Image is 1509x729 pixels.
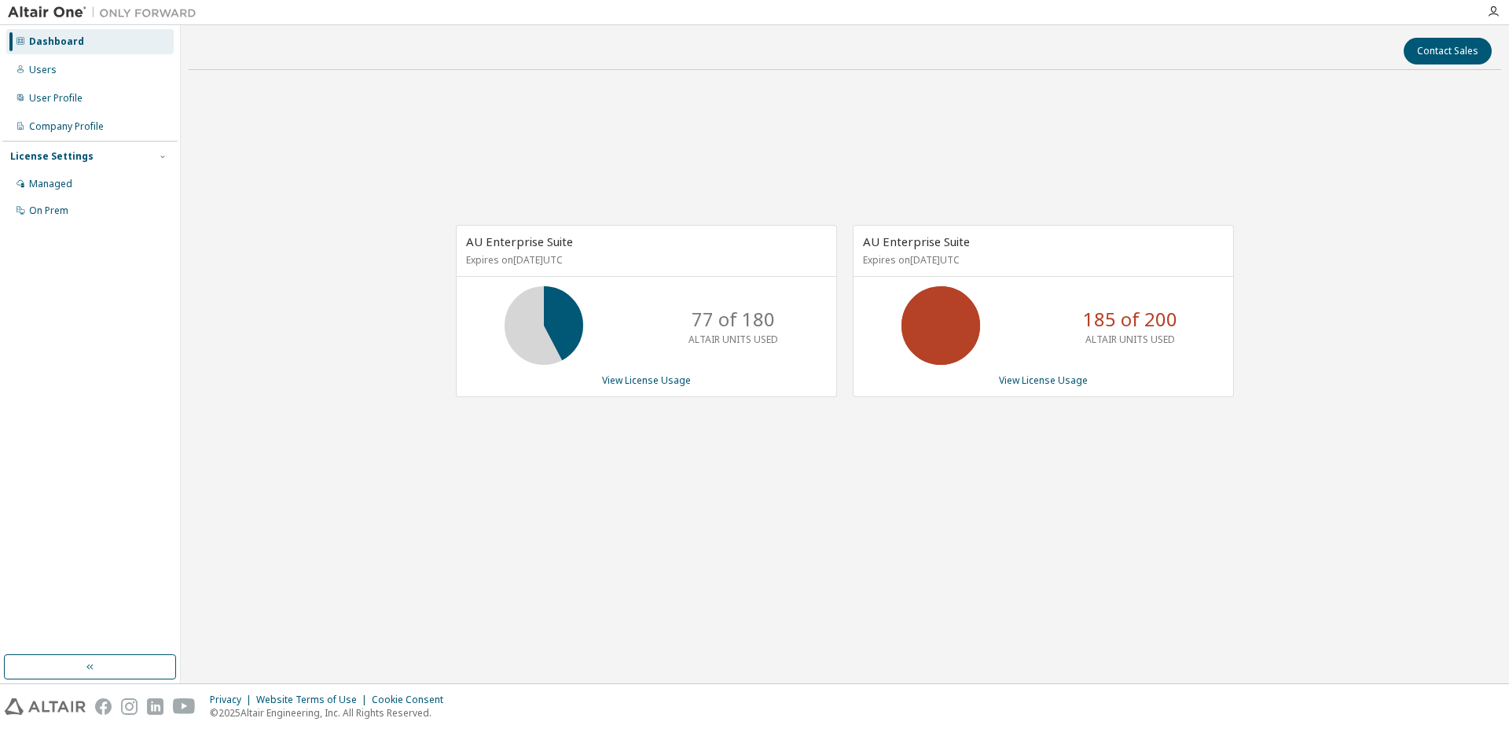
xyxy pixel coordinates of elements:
[692,306,775,333] p: 77 of 180
[29,120,104,133] div: Company Profile
[210,694,256,706] div: Privacy
[466,234,573,249] span: AU Enterprise Suite
[863,253,1220,267] p: Expires on [DATE] UTC
[1083,306,1177,333] p: 185 of 200
[1085,333,1175,346] p: ALTAIR UNITS USED
[173,698,196,715] img: youtube.svg
[688,333,778,346] p: ALTAIR UNITS USED
[147,698,163,715] img: linkedin.svg
[29,204,68,217] div: On Prem
[466,253,823,267] p: Expires on [DATE] UTC
[999,374,1088,387] a: View License Usage
[10,150,94,163] div: License Settings
[29,178,72,190] div: Managed
[602,374,691,387] a: View License Usage
[29,64,57,76] div: Users
[29,92,83,105] div: User Profile
[256,694,372,706] div: Website Terms of Use
[5,698,86,715] img: altair_logo.svg
[8,5,204,20] img: Altair One
[121,698,138,715] img: instagram.svg
[372,694,453,706] div: Cookie Consent
[863,234,970,249] span: AU Enterprise Suite
[1404,38,1492,64] button: Contact Sales
[29,35,84,48] div: Dashboard
[210,706,453,720] p: © 2025 Altair Engineering, Inc. All Rights Reserved.
[95,698,112,715] img: facebook.svg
